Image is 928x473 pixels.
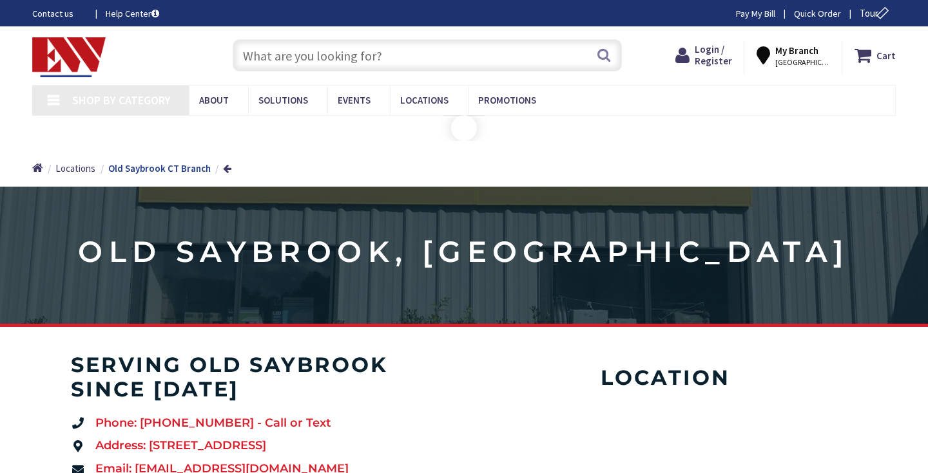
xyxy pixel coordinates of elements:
a: Locations [55,162,95,175]
a: Phone: [PHONE_NUMBER] - Call or Text [71,415,451,432]
strong: Old Saybrook CT Branch [108,162,211,174]
span: Locations [400,94,449,106]
a: Pay My Bill [736,7,775,20]
span: [GEOGRAPHIC_DATA], [GEOGRAPHIC_DATA] [775,57,830,68]
div: My Branch [GEOGRAPHIC_DATA], [GEOGRAPHIC_DATA] [757,44,830,67]
a: Login / Register [675,44,732,67]
span: Phone: [PHONE_NUMBER] - Call or Text [92,415,331,432]
span: Login / Register [695,43,732,67]
h4: Location [490,366,842,390]
span: Solutions [258,94,308,106]
h4: serving old saybrook since [DATE] [71,353,451,402]
a: Quick Order [794,7,841,20]
a: Contact us [32,7,85,20]
span: Tour [860,7,893,19]
a: Address: [STREET_ADDRESS] [71,438,451,454]
a: Help Center [106,7,159,20]
span: Promotions [478,94,536,106]
span: About [199,94,229,106]
input: What are you looking for? [233,39,622,71]
a: Cart [855,44,896,67]
span: Events [338,94,371,106]
strong: Cart [876,44,896,67]
span: Shop By Category [72,93,171,107]
img: Electrical Wholesalers, Inc. [32,37,106,77]
span: Address: [STREET_ADDRESS] [92,438,266,454]
strong: My Branch [775,44,818,57]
